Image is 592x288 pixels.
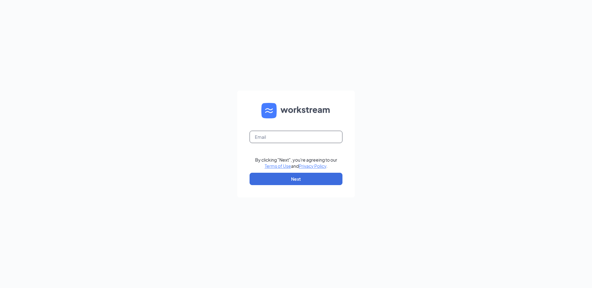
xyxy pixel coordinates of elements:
a: Privacy Policy [299,163,326,169]
button: Next [250,173,342,185]
div: By clicking "Next", you're agreeing to our and . [255,157,337,169]
a: Terms of Use [265,163,291,169]
input: Email [250,131,342,143]
img: WS logo and Workstream text [261,103,331,118]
